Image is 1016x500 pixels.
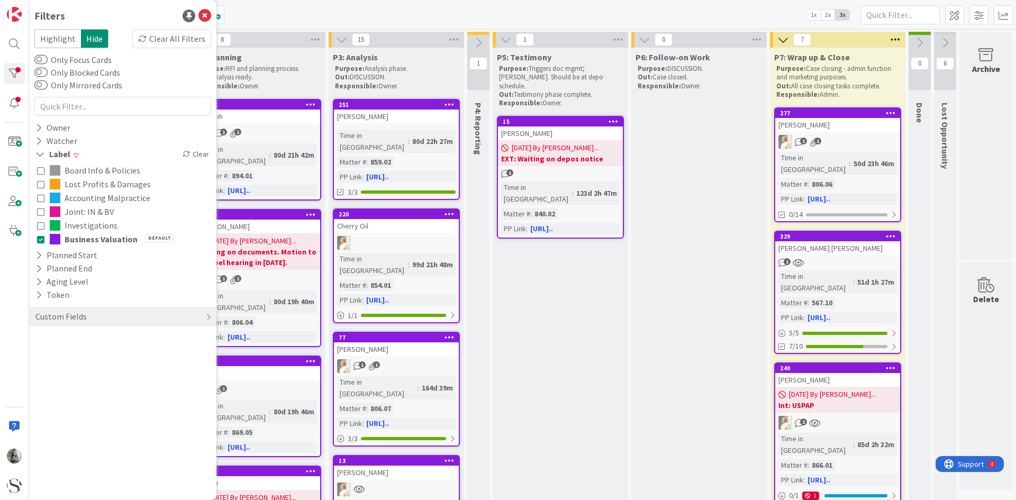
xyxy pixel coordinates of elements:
button: Lost Profits & Damages [37,177,208,191]
div: 240 [775,363,900,373]
span: [DATE] By [PERSON_NAME]... [512,142,598,153]
div: Planned Start [34,249,98,262]
div: 80d 22h 27m [410,135,456,147]
span: Lost Profits & Damages [65,177,151,191]
div: PP Link [778,193,803,205]
div: PP Link [337,417,362,429]
img: KS [778,135,792,149]
span: 0 [655,33,673,46]
span: : [362,294,364,306]
span: 3x [835,10,849,20]
div: Archive [972,62,1000,75]
div: 80d 21h 42m [271,149,317,161]
div: Time in [GEOGRAPHIC_DATA] [778,270,853,294]
span: 0 [911,57,929,70]
b: Int: USPAP [778,400,897,411]
div: Label [34,148,71,161]
div: 85d 2h 32m [855,439,897,450]
div: 806.06 [809,178,835,190]
div: 13[PERSON_NAME] [334,456,459,479]
div: 77 [334,333,459,342]
div: 3/3 [334,432,459,446]
div: 99d 21h 48m [410,259,456,270]
strong: Responsible: [196,81,240,90]
strong: Out: [335,72,350,81]
button: Business ValuationDefault [37,232,208,246]
img: LG [7,449,22,463]
div: Matter # [778,459,808,471]
p: RFI and planning process. [196,65,319,73]
span: P3: Analysis [333,52,378,62]
div: 274Jeep [195,357,320,380]
div: 15 [498,117,623,126]
button: Investigations [37,219,208,232]
span: Joint: IN & BV [65,205,114,219]
div: 806.07 [368,403,394,414]
span: 1x [806,10,821,20]
span: : [418,382,419,394]
div: Matter # [337,279,366,291]
span: [DATE] By [PERSON_NAME]... [209,235,296,247]
p: DISCUSSION. [335,73,458,81]
span: : [808,178,809,190]
div: [PERSON_NAME] [334,466,459,479]
span: : [530,208,532,220]
button: Only Mirrored Cards [34,80,48,90]
div: 77[PERSON_NAME] [334,333,459,356]
div: Filters [34,8,65,24]
span: Lost Opportunity [940,103,950,169]
div: 276 [200,211,320,219]
strong: Out: [499,90,514,99]
div: 567.10 [809,297,835,308]
div: [PERSON_NAME] [PERSON_NAME] [775,241,900,255]
strong: Purpose: [638,64,667,73]
div: Cherry Oil [334,219,459,233]
span: : [572,187,574,199]
div: 806.04 [229,316,255,328]
div: Time in [GEOGRAPHIC_DATA] [198,143,269,167]
strong: Purpose: [335,64,365,73]
div: 1/1 [334,309,459,322]
div: 240[PERSON_NAME] [775,363,900,387]
span: P6: Follow-on Work [636,52,710,62]
button: Only Blocked Cards [34,67,48,78]
div: 80d 19h 40m [271,296,317,307]
div: Jeep [195,366,320,380]
span: : [223,441,225,453]
span: : [223,185,225,196]
img: KS [337,236,351,250]
div: 50d 23h 46m [851,158,897,169]
span: : [526,223,528,234]
div: PP Link [778,312,803,323]
strong: Responsible: [335,81,378,90]
span: 1 [220,129,227,135]
img: KS [337,483,351,496]
b: Waiting on documents. Motion to Compel hearing in [DATE]. [198,247,317,268]
span: : [853,276,855,288]
span: Hide [81,29,108,48]
p: Admin. [776,90,899,99]
div: KS [775,416,900,430]
a: [URL].. [366,295,389,305]
div: Watcher [34,134,78,148]
span: Done [914,103,925,123]
span: Support [22,2,48,14]
div: 1 [802,492,819,500]
span: Investigations [65,219,117,232]
button: Only Focus Cards [34,54,48,65]
div: 894.01 [229,170,255,181]
img: KS [337,359,351,373]
div: 252Bajaleih [195,100,320,123]
div: 329[PERSON_NAME] [PERSON_NAME] [775,232,900,255]
p: Testimony phase complete. [499,90,622,99]
div: 5/5 [775,326,900,340]
img: avatar [7,478,22,493]
div: Time in [GEOGRAPHIC_DATA] [501,181,572,205]
div: Token [34,288,70,302]
div: 276 [195,210,320,220]
img: Visit kanbanzone.com [7,7,22,22]
input: Quick Filter... [860,5,940,24]
span: 0/14 [789,209,803,220]
span: 6 [936,57,954,70]
div: 276[PERSON_NAME] [195,210,320,233]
